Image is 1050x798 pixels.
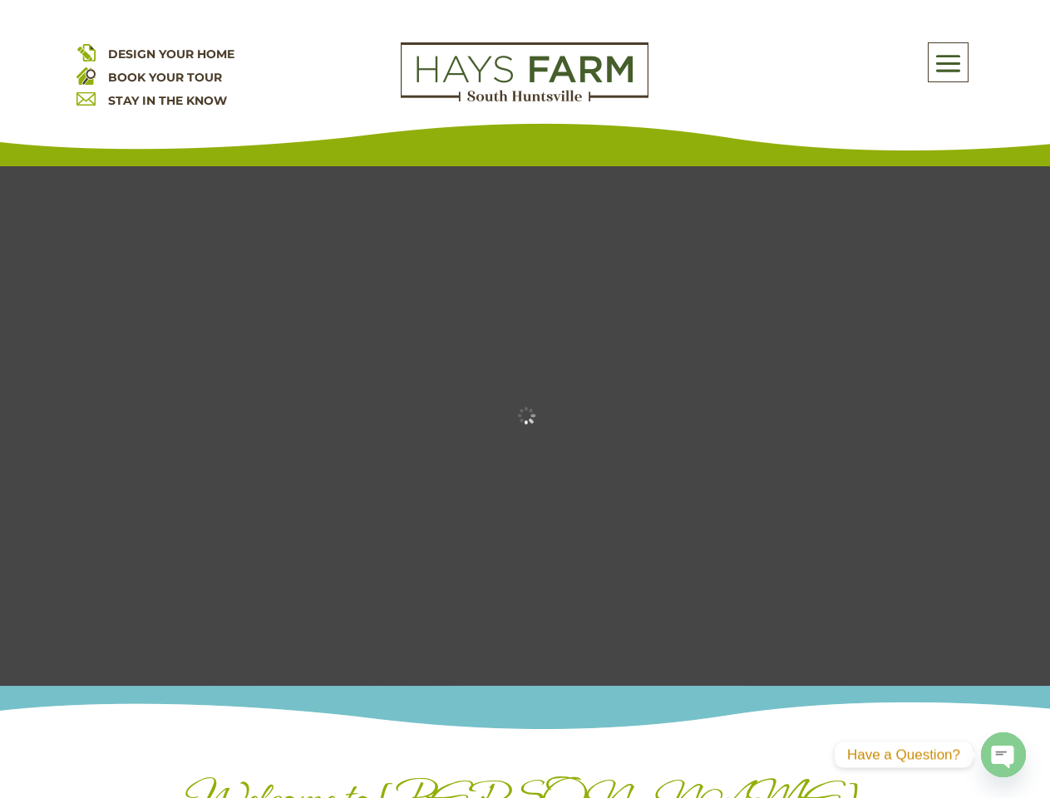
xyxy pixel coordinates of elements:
[76,66,96,85] img: book your home tour
[401,91,648,106] a: hays farm homes huntsville development
[401,42,648,102] img: Logo
[108,93,227,108] a: STAY IN THE KNOW
[108,70,222,85] a: BOOK YOUR TOUR
[108,47,234,62] a: DESIGN YOUR HOME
